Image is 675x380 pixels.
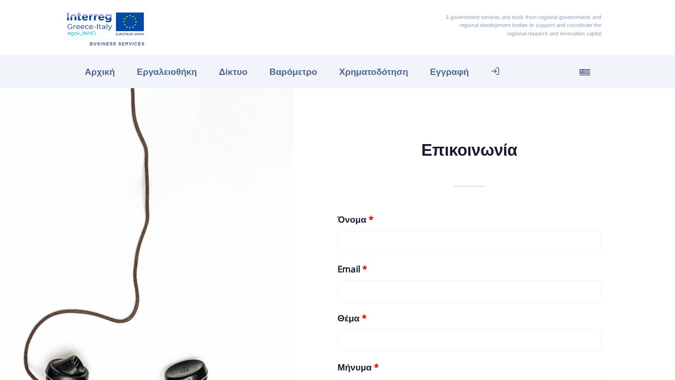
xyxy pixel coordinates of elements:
[419,60,480,83] a: Εγγραφή
[337,311,367,325] label: Θέμα
[126,60,208,83] a: Εργαλειοθήκη
[337,139,601,161] h2: Επικοινωνία
[74,60,126,83] a: Αρχική
[337,262,367,276] label: Email
[337,360,379,374] label: Μήνυμα
[328,60,419,83] a: Χρηματοδότηση
[337,212,373,226] label: Όνομα
[63,8,148,47] img: Αρχική
[258,60,328,83] a: Βαρόμετρο
[580,67,590,78] img: el_flag.svg
[208,60,258,83] a: Δίκτυο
